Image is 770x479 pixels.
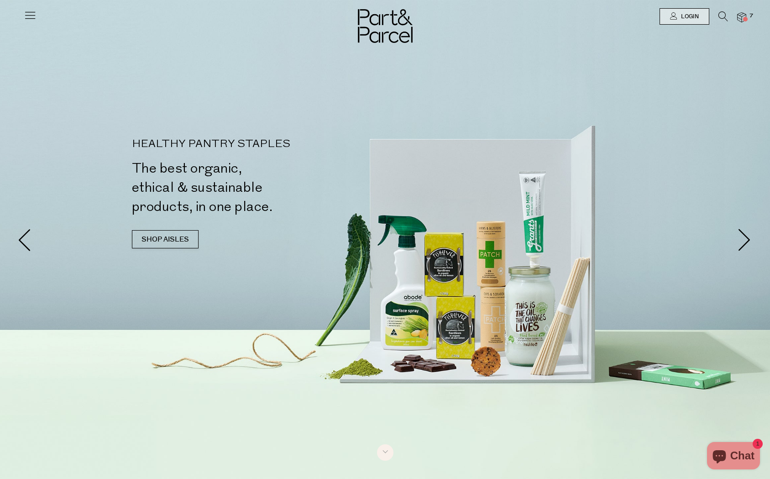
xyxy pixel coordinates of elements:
a: 7 [737,12,746,22]
inbox-online-store-chat: Shopify online store chat [704,442,763,472]
a: SHOP AISLES [132,230,199,248]
p: HEALTHY PANTRY STAPLES [132,139,389,150]
a: Login [660,8,709,25]
span: 7 [747,12,755,20]
img: Part&Parcel [358,9,413,43]
h2: The best organic, ethical & sustainable products, in one place. [132,159,389,216]
span: Login [679,13,699,21]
